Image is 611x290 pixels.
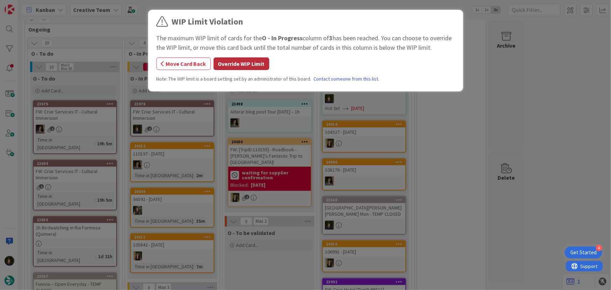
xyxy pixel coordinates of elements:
div: Note: The WIP limit is a board setting set by an administrator of this board. [157,75,455,83]
button: Override WIP Limit [214,57,269,70]
button: Move Card Back [157,57,211,70]
a: Contact someone from this list. [314,75,380,83]
div: Get Started [570,249,597,256]
div: WIP Limit Violation [172,15,243,28]
span: Support [15,1,32,9]
div: The maximum WIP limit of cards for the column of has been reached. You can choose to override the... [157,33,455,52]
b: O - In Progress [262,34,303,42]
div: 4 [596,245,602,251]
b: 3 [329,34,333,42]
div: Open Get Started checklist, remaining modules: 4 [565,247,602,258]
